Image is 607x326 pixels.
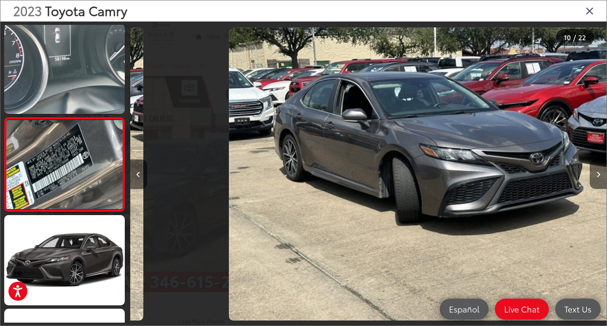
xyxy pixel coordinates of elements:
[45,1,127,19] span: Toyota Camry
[590,159,607,189] button: Next image
[560,304,596,314] span: Text Us
[440,299,489,320] a: Español
[572,35,577,40] span: /
[13,1,42,19] span: 2023
[495,299,549,320] a: Live Chat
[500,304,544,314] span: Live Chat
[555,299,601,320] a: Text Us
[578,32,586,42] span: 22
[130,159,147,189] button: Previous image
[3,214,126,306] img: 2023 Toyota Camry SE
[445,304,483,314] span: Español
[586,5,594,16] i: Close gallery
[3,22,126,114] img: 2023 Toyota Camry SE
[5,120,124,209] img: 2023 Toyota Camry SE
[564,32,571,42] span: 10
